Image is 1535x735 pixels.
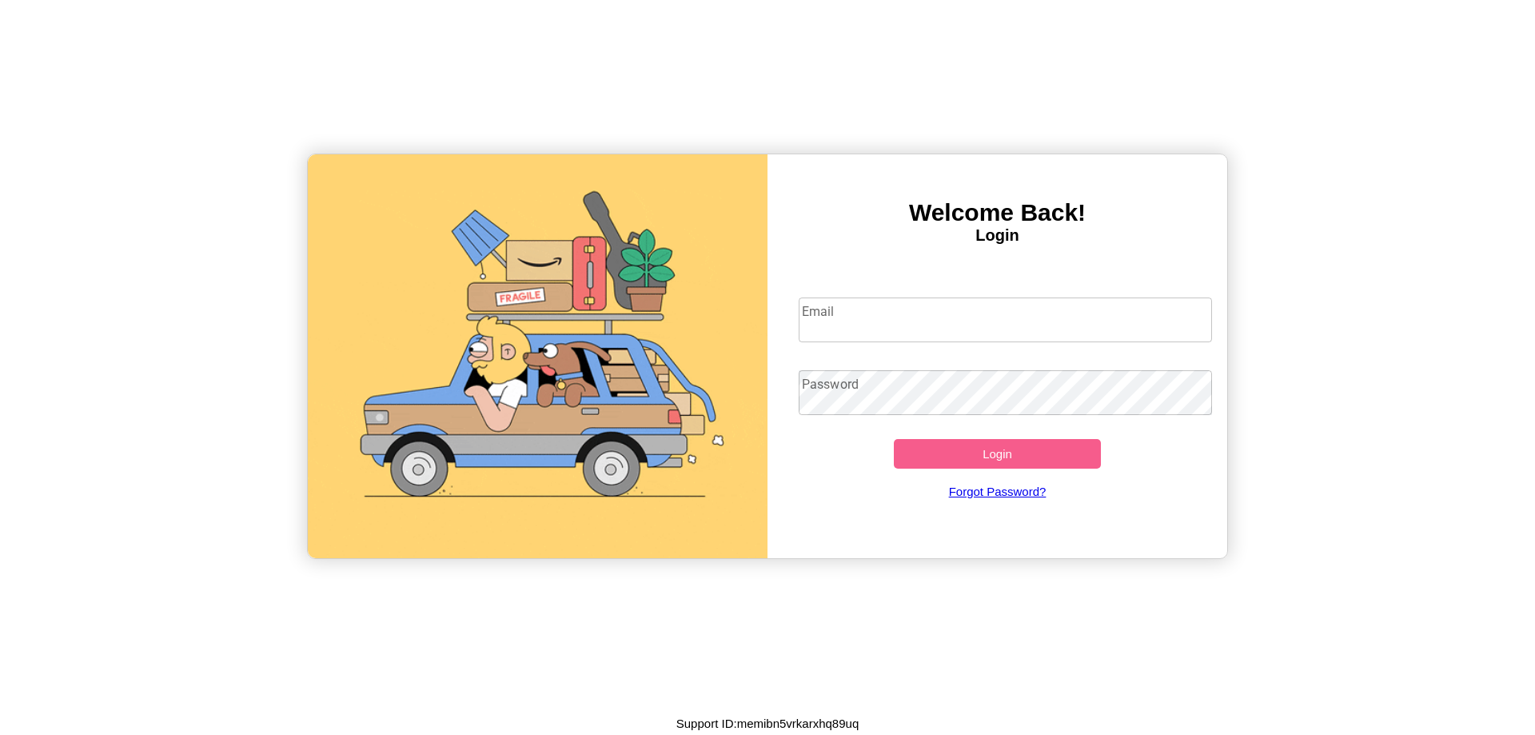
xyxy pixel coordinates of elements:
[767,226,1227,245] h4: Login
[791,469,1205,514] a: Forgot Password?
[308,154,767,558] img: gif
[767,199,1227,226] h3: Welcome Back!
[894,439,1101,469] button: Login
[676,713,859,734] p: Support ID: memibn5vrkarxhq89uq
